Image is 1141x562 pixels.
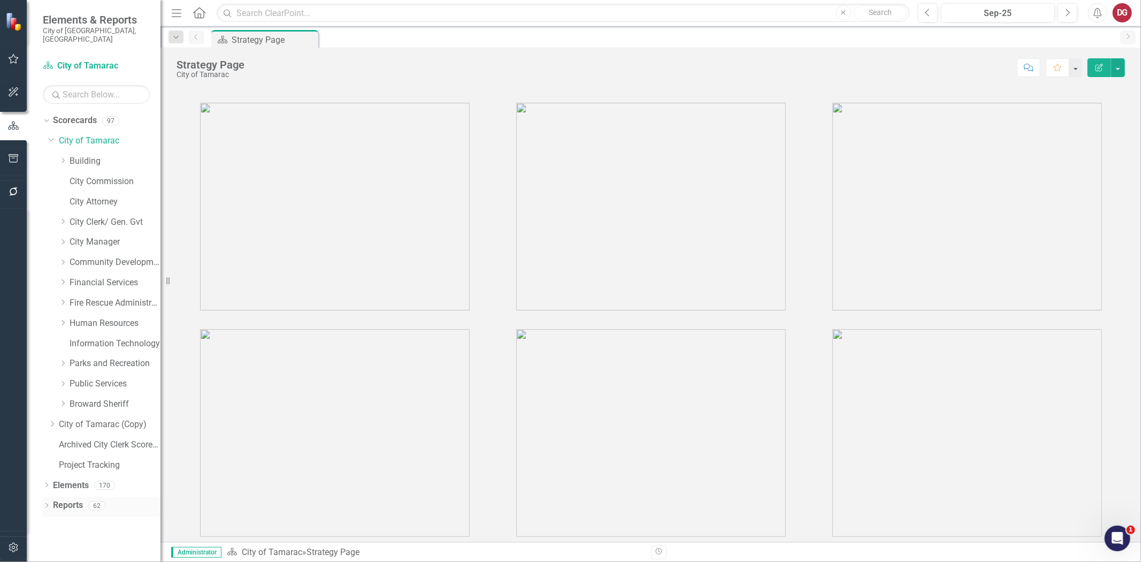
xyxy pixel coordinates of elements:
a: Archived City Clerk Scorecard [59,439,160,451]
a: Elements [53,480,89,492]
small: City of [GEOGRAPHIC_DATA], [GEOGRAPHIC_DATA] [43,26,150,44]
div: Strategy Page [307,547,359,557]
a: City Manager [70,236,160,248]
div: 97 [102,116,119,125]
a: City of Tamarac [242,547,302,557]
div: Strategy Page [232,33,316,47]
a: Parks and Recreation [70,358,160,370]
div: » [227,546,643,559]
button: Search [854,5,907,20]
a: City Attorney [70,196,160,208]
span: 1 [1127,526,1135,534]
a: Public Services [70,378,160,390]
a: Building [70,155,160,168]
div: City of Tamarac [177,71,244,79]
span: Administrator [171,547,221,558]
img: tamarac1%20v3.png [200,103,470,310]
a: City Commission [70,176,160,188]
a: City of Tamarac (Copy) [59,419,160,431]
img: tamarac4%20v2.png [200,329,470,537]
a: Community Development [70,256,160,269]
input: Search Below... [43,85,150,104]
input: Search ClearPoint... [217,4,910,22]
div: Sep-25 [945,7,1051,20]
div: Strategy Page [177,59,244,71]
span: Elements & Reports [43,13,150,26]
button: Sep-25 [941,3,1055,22]
img: ClearPoint Strategy [5,12,24,31]
div: 170 [94,481,115,490]
img: tamarac2%20v3.png [516,103,786,310]
div: 62 [88,501,105,510]
a: Financial Services [70,277,160,289]
span: Search [869,8,892,17]
a: City of Tamarac [43,60,150,72]
button: DG [1113,3,1132,22]
a: Fire Rescue Administration [70,297,160,309]
a: City Clerk/ Gen. Gvt [70,216,160,229]
a: Broward Sheriff [70,398,160,411]
img: tamarac6%20v2.png [832,329,1102,537]
a: Reports [53,499,83,512]
a: Information Technology [70,338,160,350]
a: Scorecards [53,115,97,127]
img: tamarac5%20v2.png [516,329,786,537]
a: City of Tamarac [59,135,160,147]
a: Human Resources [70,317,160,330]
img: tamarac3%20v3.png [832,103,1102,310]
iframe: Intercom live chat [1105,526,1130,551]
a: Project Tracking [59,459,160,472]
